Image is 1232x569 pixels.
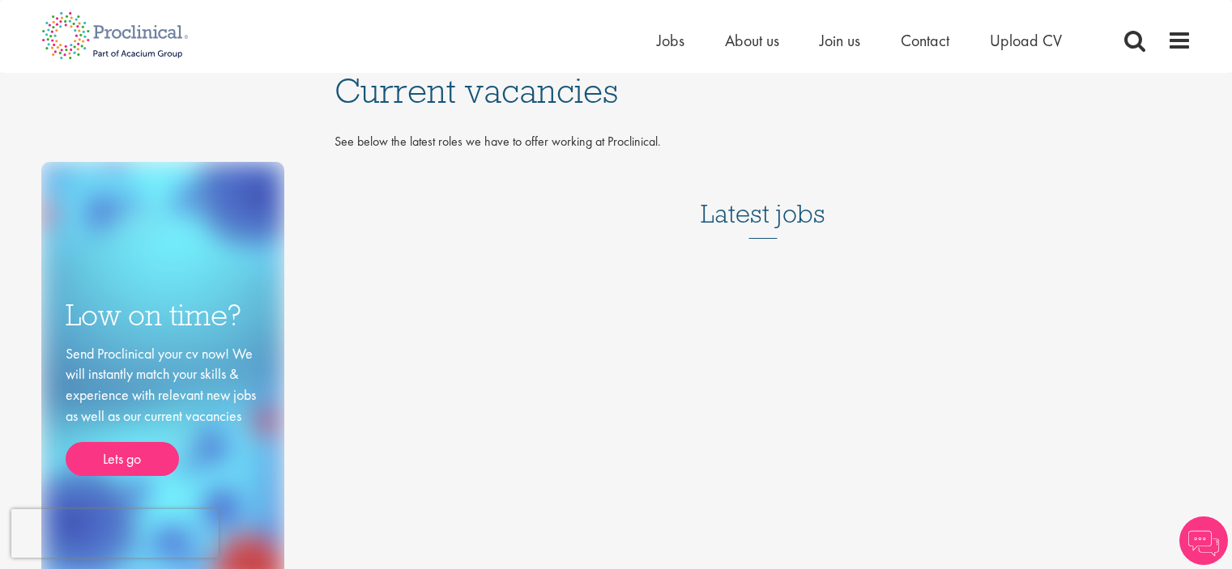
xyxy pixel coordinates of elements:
a: Jobs [657,30,684,51]
span: Current vacancies [335,69,618,113]
h3: Latest jobs [701,159,825,239]
a: Lets go [66,442,179,476]
img: Chatbot [1179,516,1228,565]
h3: Low on time? [66,299,260,331]
div: Send Proclinical your cv now! We will instantly match your skills & experience with relevant new ... [66,343,260,477]
p: See below the latest roles we have to offer working at Proclinical. [335,133,1192,151]
a: About us [725,30,779,51]
iframe: reCAPTCHA [11,509,219,558]
a: Contact [901,30,949,51]
a: Join us [820,30,860,51]
a: Upload CV [990,30,1062,51]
